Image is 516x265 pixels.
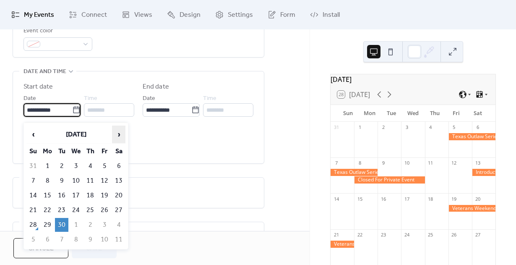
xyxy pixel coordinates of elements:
[112,174,125,188] td: 13
[41,159,54,173] td: 1
[23,94,36,104] span: Date
[424,105,446,122] div: Thu
[41,126,111,144] th: [DATE]
[115,3,159,26] a: Views
[26,203,40,217] td: 21
[98,218,111,232] td: 3
[161,3,207,26] a: Design
[333,160,339,166] div: 7
[333,196,339,202] div: 14
[83,144,97,158] th: Th
[357,196,363,202] div: 15
[228,10,253,20] span: Settings
[261,3,302,26] a: Form
[427,160,434,166] div: 11
[26,159,40,173] td: 31
[451,160,457,166] div: 12
[331,241,354,248] div: Veterans Weekend W/ Horsepower4Heroes
[112,203,125,217] td: 27
[98,144,111,158] th: Fr
[451,124,457,131] div: 5
[26,144,40,158] th: Su
[380,196,386,202] div: 16
[69,189,83,202] td: 17
[41,174,54,188] td: 8
[380,160,386,166] div: 9
[98,159,111,173] td: 5
[357,232,363,238] div: 22
[474,160,481,166] div: 13
[472,169,495,176] div: Introduction To Off-Road
[112,159,125,173] td: 6
[112,126,125,143] span: ›
[24,10,54,20] span: My Events
[451,196,457,202] div: 19
[451,232,457,238] div: 26
[83,233,97,247] td: 9
[427,232,434,238] div: 25
[23,26,91,36] div: Event color
[83,159,97,173] td: 4
[26,174,40,188] td: 7
[380,232,386,238] div: 23
[69,144,83,158] th: We
[55,189,68,202] td: 16
[467,105,489,122] div: Sat
[98,174,111,188] td: 12
[26,189,40,202] td: 14
[98,233,111,247] td: 10
[55,174,68,188] td: 9
[404,232,410,238] div: 24
[357,124,363,131] div: 1
[41,144,54,158] th: Mo
[446,105,467,122] div: Fri
[69,203,83,217] td: 24
[402,105,424,122] div: Wed
[209,3,259,26] a: Settings
[55,203,68,217] td: 23
[55,233,68,247] td: 7
[474,196,481,202] div: 20
[83,203,97,217] td: 25
[69,159,83,173] td: 3
[380,124,386,131] div: 2
[41,218,54,232] td: 29
[41,189,54,202] td: 15
[41,233,54,247] td: 6
[83,189,97,202] td: 18
[354,176,425,184] div: Closed For Private Event
[143,94,155,104] span: Date
[83,218,97,232] td: 2
[55,218,68,232] td: 30
[28,244,54,254] span: Cancel
[448,205,495,212] div: Veterans Weekend W/ Horsepower4Heroes
[203,94,216,104] span: Time
[69,174,83,188] td: 10
[331,74,495,84] div: [DATE]
[333,232,339,238] div: 21
[323,10,340,20] span: Install
[112,233,125,247] td: 11
[404,196,410,202] div: 17
[474,232,481,238] div: 27
[5,3,60,26] a: My Events
[404,124,410,131] div: 3
[333,124,339,131] div: 31
[112,189,125,202] td: 20
[474,124,481,131] div: 6
[427,196,434,202] div: 18
[380,105,402,122] div: Tue
[26,233,40,247] td: 5
[55,159,68,173] td: 2
[143,82,169,92] div: End date
[337,105,359,122] div: Sun
[427,124,434,131] div: 4
[83,174,97,188] td: 11
[180,10,201,20] span: Design
[63,3,113,26] a: Connect
[304,3,346,26] a: Install
[81,10,107,20] span: Connect
[134,10,152,20] span: Views
[69,233,83,247] td: 8
[41,203,54,217] td: 22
